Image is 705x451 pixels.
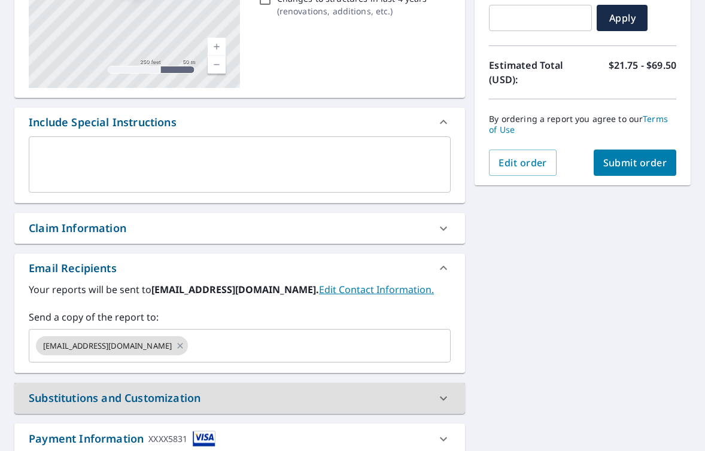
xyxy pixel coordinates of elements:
div: Substitutions and Customization [29,390,200,406]
span: [EMAIL_ADDRESS][DOMAIN_NAME] [36,340,179,352]
a: Current Level 17, Zoom In [208,38,226,56]
img: cardImage [193,431,215,447]
p: $21.75 - $69.50 [609,58,676,87]
span: Submit order [603,156,667,169]
span: Edit order [499,156,547,169]
div: Email Recipients [29,260,117,276]
div: XXXX5831 [148,431,187,447]
a: Terms of Use [489,113,668,135]
div: Include Special Instructions [14,108,465,136]
span: Apply [606,11,638,25]
div: Include Special Instructions [29,114,177,130]
button: Submit order [594,150,677,176]
div: Payment Information [29,431,215,447]
p: By ordering a report you agree to our [489,114,676,135]
p: Estimated Total (USD): [489,58,582,87]
button: Edit order [489,150,557,176]
div: [EMAIL_ADDRESS][DOMAIN_NAME] [36,336,188,355]
div: Claim Information [29,220,126,236]
div: Substitutions and Customization [14,383,465,413]
div: Email Recipients [14,254,465,282]
button: Apply [597,5,648,31]
label: Your reports will be sent to [29,282,451,297]
a: EditContactInfo [319,283,434,296]
b: [EMAIL_ADDRESS][DOMAIN_NAME]. [151,283,319,296]
div: Claim Information [14,213,465,243]
label: Send a copy of the report to: [29,310,451,324]
p: ( renovations, additions, etc. ) [277,5,427,17]
a: Current Level 17, Zoom Out [208,56,226,74]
